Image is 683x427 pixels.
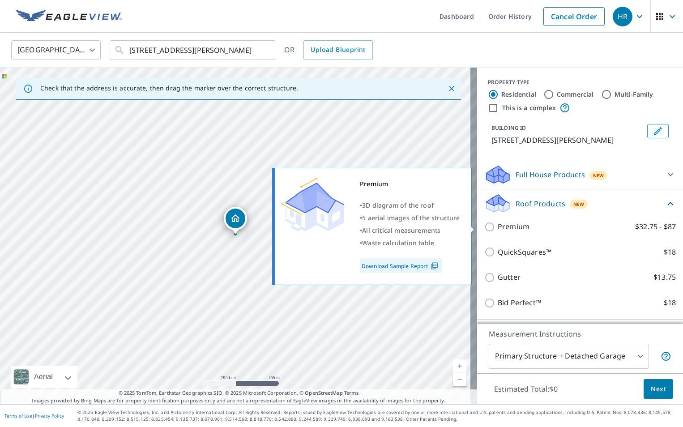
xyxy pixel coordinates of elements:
[487,379,565,399] p: Estimated Total: $0
[502,103,556,112] label: This is a complex
[516,198,565,209] p: Roof Products
[573,201,585,208] span: New
[615,90,653,99] label: Multi-Family
[11,366,77,388] div: Aerial
[360,224,460,237] div: •
[498,221,529,232] p: Premium
[362,201,434,209] span: 3D diagram of the roof
[484,193,676,214] div: Roof ProductsNew
[453,359,466,373] a: Current Level 17, Zoom In
[360,178,460,190] div: Premium
[40,84,298,92] p: Check that the address is accurate, then drag the marker over the correct structure.
[282,178,344,231] img: Premium
[360,258,442,273] a: Download Sample Report
[4,413,64,418] p: |
[498,297,541,308] p: Bid Perfect™
[129,38,257,63] input: Search by address or latitude-longitude
[360,212,460,224] div: •
[31,366,55,388] div: Aerial
[664,297,676,308] p: $18
[635,221,676,232] p: $32.75 - $87
[491,135,644,145] p: [STREET_ADDRESS][PERSON_NAME]
[557,90,594,99] label: Commercial
[644,379,673,399] button: Next
[453,373,466,386] a: Current Level 17, Zoom Out
[284,40,373,60] div: OR
[613,7,632,26] div: HR
[360,237,460,249] div: •
[305,389,342,396] a: OpenStreetMap
[661,351,671,362] span: Your report will include the primary structure and a detached garage if one exists.
[224,207,247,235] div: Dropped pin, building 1, Residential property, 2413 Saint Ann St New Orleans, LA 70119
[489,329,671,339] p: Measurement Instructions
[446,83,457,94] button: Close
[35,413,64,419] a: Privacy Policy
[362,239,434,247] span: Waste calculation table
[498,272,521,283] p: Gutter
[362,226,440,235] span: All critical measurements
[362,213,460,222] span: 5 aerial images of the structure
[664,247,676,258] p: $18
[119,389,359,397] span: © 2025 TomTom, Earthstar Geographics SIO, © 2025 Microsoft Corporation, ©
[653,272,676,283] p: $13.75
[489,344,649,369] div: Primary Structure + Detached Garage
[16,10,122,23] img: EV Logo
[501,90,536,99] label: Residential
[77,409,679,423] p: © 2025 Eagle View Technologies, Inc. and Pictometry International Corp. All Rights Reserved. Repo...
[360,199,460,212] div: •
[4,413,32,419] a: Terms of Use
[311,44,365,56] span: Upload Blueprint
[428,262,440,270] img: Pdf Icon
[488,78,672,86] div: PROPERTY TYPE
[651,384,666,395] span: Next
[543,7,605,26] a: Cancel Order
[516,169,585,180] p: Full House Products
[344,389,359,396] a: Terms
[484,164,676,185] div: Full House ProductsNew
[498,247,551,258] p: QuickSquares™
[303,40,372,60] a: Upload Blueprint
[491,124,526,132] p: BUILDING ID
[647,124,669,138] button: Edit building 1
[11,38,101,63] div: [GEOGRAPHIC_DATA]
[593,172,604,179] span: New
